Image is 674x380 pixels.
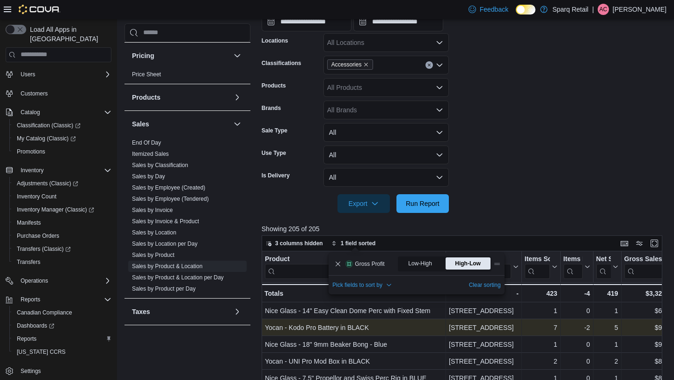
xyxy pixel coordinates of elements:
[265,255,435,278] div: Product
[596,255,610,263] div: Net Sold
[17,365,111,377] span: Settings
[525,255,550,263] div: Items Sold
[436,106,443,114] button: Open list of options
[132,71,161,78] a: Price Sheet
[232,118,243,130] button: Sales
[262,82,286,89] label: Products
[17,294,111,305] span: Reports
[525,255,557,278] button: Items Sold
[596,322,618,333] div: 5
[332,258,344,270] button: Remove Gross Profit from data grid sort
[525,322,557,333] div: 7
[132,119,230,129] button: Sales
[469,279,501,291] button: Clear sorting
[21,71,35,78] span: Users
[132,119,149,129] h3: Sales
[563,305,590,316] div: 0
[634,238,645,249] button: Display options
[265,322,443,333] div: Yocan - Kodo Pro Battery in BLACK
[262,149,286,157] label: Use Type
[2,106,115,119] button: Catalog
[19,5,60,14] img: Cova
[232,50,243,61] button: Pricing
[132,184,205,191] a: Sales by Employee (Created)
[13,230,63,241] a: Purchase Orders
[624,255,667,263] div: Gross Sales
[17,88,111,99] span: Customers
[17,245,71,253] span: Transfers (Classic)
[17,107,111,118] span: Catalog
[132,252,175,258] a: Sales by Product
[596,288,618,299] div: 419
[9,229,115,242] button: Purchase Orders
[262,238,327,249] button: 3 columns hidden
[455,256,481,270] span: High-Low
[323,123,449,142] button: All
[17,365,44,377] a: Settings
[132,207,173,213] a: Sales by Invoice
[13,178,82,189] a: Adjustments (Classic)
[323,168,449,187] button: All
[449,288,519,299] div: -
[406,199,440,208] span: Run Report
[9,256,115,269] button: Transfers
[436,84,443,91] button: Open list of options
[17,335,37,343] span: Reports
[425,61,433,69] button: Clear input
[262,13,352,31] input: Press the down key to open a popover containing a calendar.
[9,145,115,158] button: Promotions
[21,277,48,285] span: Operations
[563,288,590,299] div: -4
[525,288,557,299] div: 423
[132,151,169,157] a: Itemized Sales
[13,243,111,255] span: Transfers (Classic)
[17,107,44,118] button: Catalog
[132,240,198,248] span: Sales by Location per Day
[17,165,111,176] span: Inventory
[13,256,111,268] span: Transfers
[17,69,39,80] button: Users
[132,229,176,236] a: Sales by Location
[9,119,115,132] a: Classification (Classic)
[445,256,491,270] label: High-Low
[337,194,390,213] button: Export
[132,162,188,168] a: Sales by Classification
[327,59,374,70] span: Accessories
[17,69,111,80] span: Users
[13,346,111,358] span: Washington CCRS
[17,275,52,286] button: Operations
[13,146,111,157] span: Promotions
[563,356,590,367] div: 0
[17,219,41,227] span: Manifests
[449,255,511,278] div: Location
[132,274,224,281] a: Sales by Product & Location per Day
[563,255,582,263] div: Items Ref
[525,255,550,278] div: Items Sold
[17,165,47,176] button: Inventory
[13,217,111,228] span: Manifests
[132,218,199,225] a: Sales by Invoice & Product
[9,203,115,216] a: Inventory Manager (Classic)
[132,285,196,292] span: Sales by Product per Day
[9,332,115,345] button: Reports
[355,260,384,268] p: Gross Profit
[13,243,74,255] a: Transfers (Classic)
[525,339,557,350] div: 1
[13,333,111,344] span: Reports
[332,279,392,291] button: Pick fields to sort by
[13,230,111,241] span: Purchase Orders
[21,367,41,375] span: Settings
[132,51,154,60] h3: Pricing
[341,240,376,247] span: 1 field sorted
[132,307,230,316] button: Taxes
[449,305,519,316] div: [STREET_ADDRESS]
[649,238,660,249] button: Enter fullscreen
[13,320,111,331] span: Dashboards
[563,255,582,278] div: Items Ref
[343,194,384,213] span: Export
[353,13,443,31] input: Press the down key to open a popover containing a calendar.
[449,356,519,367] div: [STREET_ADDRESS]
[619,238,630,249] button: Keyboard shortcuts
[132,150,169,158] span: Itemized Sales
